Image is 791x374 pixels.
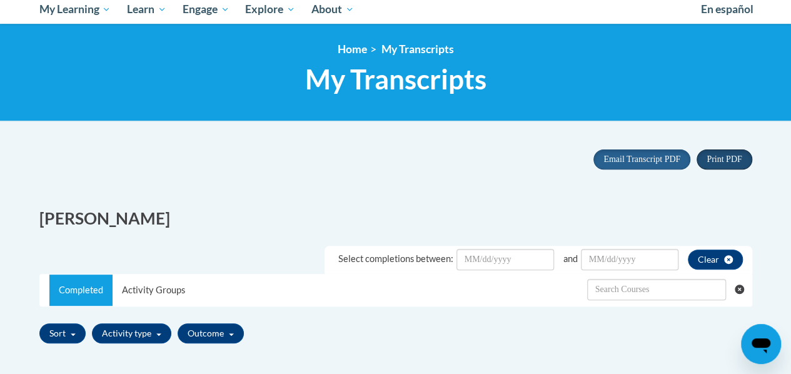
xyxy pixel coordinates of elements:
input: Date Input [581,249,678,270]
a: Completed [49,275,113,306]
span: Print PDF [707,154,742,164]
button: Activity type [92,323,171,343]
button: Sort [39,323,86,343]
span: My Learning [39,2,111,17]
span: My Transcripts [381,43,454,56]
button: clear [688,250,743,270]
a: Activity Groups [113,275,194,306]
input: Date Input [456,249,554,270]
span: En español [701,3,753,16]
span: Engage [183,2,229,17]
button: Print PDF [697,149,752,169]
input: Search Withdrawn Transcripts [587,279,726,300]
h2: [PERSON_NAME] [39,207,386,230]
span: Learn [127,2,166,17]
span: About [311,2,354,17]
span: Email Transcript PDF [603,154,680,164]
button: Clear searching [735,275,752,305]
button: Outcome [178,323,244,343]
span: and [563,253,578,264]
span: My Transcripts [305,63,486,96]
span: Select completions between: [338,253,453,264]
iframe: Button to launch messaging window [741,324,781,364]
span: Explore [245,2,295,17]
button: Email Transcript PDF [593,149,690,169]
a: Home [338,43,367,56]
